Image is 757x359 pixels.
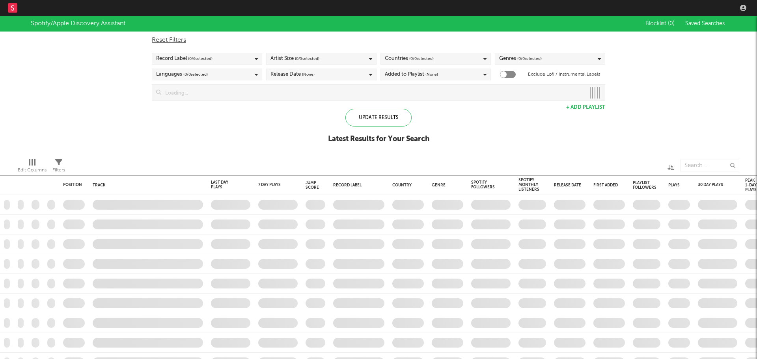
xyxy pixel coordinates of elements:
[18,156,47,179] div: Edit Columns
[328,134,429,144] div: Latest Results for Your Search
[161,85,585,100] input: Loading...
[333,183,380,188] div: Record Label
[668,21,675,26] span: ( 0 )
[499,54,542,63] div: Genres
[668,183,680,188] div: Plays
[156,70,208,79] div: Languages
[517,54,542,63] span: ( 0 / 0 selected)
[425,70,438,79] span: (None)
[409,54,434,63] span: ( 0 / 0 selected)
[645,21,675,26] span: Blocklist
[270,54,319,63] div: Artist Size
[554,183,582,188] div: Release Date
[683,20,726,27] button: Saved Searches
[528,70,600,79] label: Exclude Lofi / Instrumental Labels
[685,21,726,26] span: Saved Searches
[593,183,621,188] div: First Added
[211,180,239,190] div: Last Day Plays
[31,19,125,28] div: Spotify/Apple Discovery Assistant
[680,160,739,171] input: Search...
[698,182,725,187] div: 30 Day Plays
[188,54,213,63] span: ( 0 / 6 selected)
[183,70,208,79] span: ( 0 / 0 selected)
[518,178,539,192] div: Spotify Monthly Listeners
[18,166,47,175] div: Edit Columns
[745,178,757,192] div: Peak 1-Day Plays
[385,70,438,79] div: Added to Playlist
[385,54,434,63] div: Countries
[345,109,412,126] div: Update Results
[258,182,286,187] div: 7 Day Plays
[93,183,199,188] div: Track
[566,105,605,110] button: + Add Playlist
[295,54,319,63] span: ( 0 / 5 selected)
[471,180,499,190] div: Spotify Followers
[302,70,315,79] span: (None)
[392,183,420,188] div: Country
[432,183,459,188] div: Genre
[63,182,82,187] div: Position
[306,180,319,190] div: Jump Score
[52,156,65,179] div: Filters
[152,35,605,45] div: Reset Filters
[270,70,315,79] div: Release Date
[633,180,656,190] div: Playlist Followers
[52,166,65,175] div: Filters
[156,54,213,63] div: Record Label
